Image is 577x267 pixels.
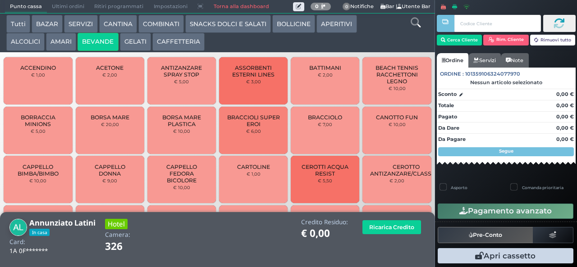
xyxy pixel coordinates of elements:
[389,86,406,91] small: € 10,00
[99,15,137,33] button: CANTINA
[438,136,466,142] strong: Da Pagare
[173,185,190,190] small: € 10,00
[105,231,130,238] h4: Camera:
[247,171,261,176] small: € 1,00
[32,15,63,33] button: BAZAR
[227,114,280,127] span: BRACCIOLI SUPER EROI
[437,53,468,68] a: Ordine
[318,122,332,127] small: € 7,00
[149,0,192,13] span: Impostazioni
[465,70,520,78] span: 101359106324077970
[138,15,184,33] button: COMBINATI
[227,64,280,78] span: ASSORBENTI ESTERNI LINES
[29,229,50,236] span: In casa
[155,64,209,78] span: ANTIZANZARE SPRAY STOP
[11,114,65,127] span: BORRACCIA MINIONS
[102,72,117,77] small: € 2,00
[5,0,47,13] span: Punto cassa
[83,163,137,177] span: CAPPELLO DONNA
[152,33,205,51] button: CAFFETTERIA
[316,15,357,33] button: APERITIVI
[499,148,513,154] strong: Segue
[501,53,528,68] a: Note
[440,70,464,78] span: Ordine :
[362,220,421,234] button: Ricarica Credito
[105,241,148,252] h1: 326
[454,15,540,32] input: Codice Cliente
[318,72,333,77] small: € 2,00
[308,114,342,121] span: BRACCIOLO
[6,33,45,51] button: ALCOLICI
[437,35,482,45] button: Cerca Cliente
[438,248,573,263] button: Apri cassetto
[20,64,56,71] span: ACCENDINO
[6,15,30,33] button: Tutti
[96,64,124,71] span: ACETONE
[237,163,270,170] span: CARTOLINE
[556,91,574,97] strong: 0,00 €
[438,113,457,120] strong: Pagato
[120,33,151,51] button: GELATI
[301,219,348,226] h4: Credito Residuo:
[315,3,319,9] b: 0
[389,178,404,183] small: € 2,00
[468,53,501,68] a: Servizi
[78,33,118,51] button: BEVANDE
[309,64,341,71] span: BATTIMANI
[438,227,533,243] button: Pre-Conto
[483,35,529,45] button: Rim. Cliente
[376,114,418,121] span: CANOTTO FUN
[246,79,261,84] small: € 3,00
[208,0,274,13] a: Torna alla dashboard
[438,102,454,109] strong: Totale
[155,114,209,127] span: BORSA MARE PLASTICA
[46,33,76,51] button: AMARI
[389,122,406,127] small: € 10,00
[522,185,563,190] label: Comanda prioritaria
[89,0,148,13] span: Ritiri programmati
[438,91,457,98] strong: Sconto
[556,125,574,131] strong: 0,00 €
[370,163,442,177] span: CEROTTO ANTIZANZARE/CLASSICO
[9,239,25,245] h4: Card:
[318,178,332,183] small: € 5,50
[31,128,46,134] small: € 5,00
[47,0,89,13] span: Ultimi ordini
[11,163,65,177] span: CAPPELLO BIMBA/BIMBO
[438,204,573,219] button: Pagamento avanzato
[370,64,424,85] span: BEACH TENNIS RACCHETTONI LEGNO
[343,3,351,11] span: 0
[64,15,97,33] button: SERVIZI
[29,217,96,228] b: Annunziato Latini
[31,72,45,77] small: € 1,00
[185,15,271,33] button: SNACKS DOLCI E SALATI
[556,102,574,109] strong: 0,00 €
[437,79,576,86] div: Nessun articolo selezionato
[556,136,574,142] strong: 0,00 €
[451,185,467,190] label: Asporto
[9,219,27,236] img: Annunziato Latini
[105,219,128,229] h3: Hotel
[556,113,574,120] strong: 0,00 €
[29,178,46,183] small: € 10,00
[174,79,189,84] small: € 5,00
[298,163,352,177] span: CEROTTI ACQUA RESIST
[272,15,315,33] button: BOLLICINE
[102,178,117,183] small: € 9,00
[91,114,129,121] span: BORSA MARE
[301,228,348,239] h1: € 0,00
[173,128,190,134] small: € 10,00
[246,128,261,134] small: € 6,00
[530,35,576,45] button: Rimuovi tutto
[101,122,119,127] small: € 20,00
[438,125,459,131] strong: Da Dare
[155,163,209,184] span: CAPPELLO FEDORA BICOLORE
